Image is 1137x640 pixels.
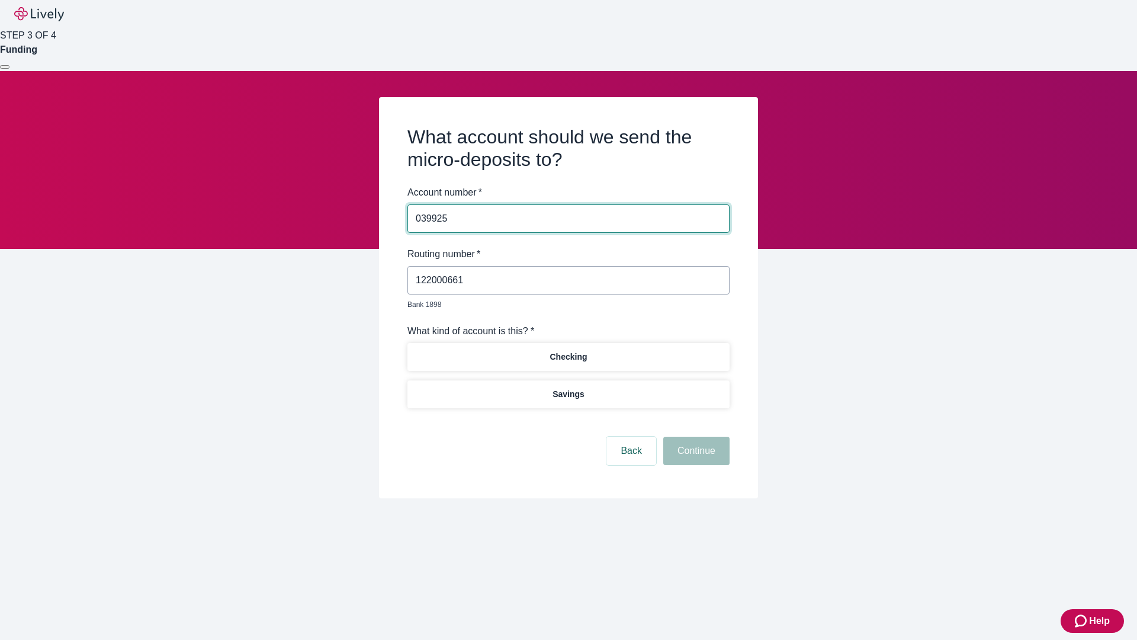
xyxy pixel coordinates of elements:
button: Savings [407,380,730,408]
label: Routing number [407,247,480,261]
button: Back [606,437,656,465]
svg: Zendesk support icon [1075,614,1089,628]
label: Account number [407,185,482,200]
img: Lively [14,7,64,21]
h2: What account should we send the micro-deposits to? [407,126,730,171]
label: What kind of account is this? * [407,324,534,338]
button: Checking [407,343,730,371]
button: Zendesk support iconHelp [1061,609,1124,633]
p: Bank 1898 [407,299,721,310]
p: Savings [553,388,584,401]
p: Checking [550,351,587,363]
span: Help [1089,614,1110,628]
